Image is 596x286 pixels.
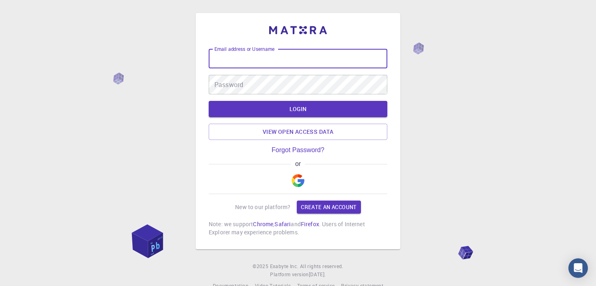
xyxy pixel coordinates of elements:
span: or [291,160,304,168]
span: © 2025 [253,262,270,271]
p: Note: we support , and . Users of Internet Explorer may experience problems. [209,220,387,236]
a: [DATE]. [309,271,326,279]
a: Exabyte Inc. [270,262,298,271]
a: Firefox [301,220,319,228]
span: [DATE] . [309,271,326,277]
a: Create an account [297,201,361,214]
span: Platform version [270,271,309,279]
a: View open access data [209,124,387,140]
label: Email address or Username [214,46,274,52]
a: Forgot Password? [272,146,324,154]
img: Google [292,174,304,187]
span: Exabyte Inc. [270,263,298,269]
span: All rights reserved. [300,262,343,271]
button: LOGIN [209,101,387,117]
a: Safari [274,220,291,228]
div: Open Intercom Messenger [568,258,588,278]
p: New to our platform? [235,203,290,211]
a: Chrome [253,220,273,228]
